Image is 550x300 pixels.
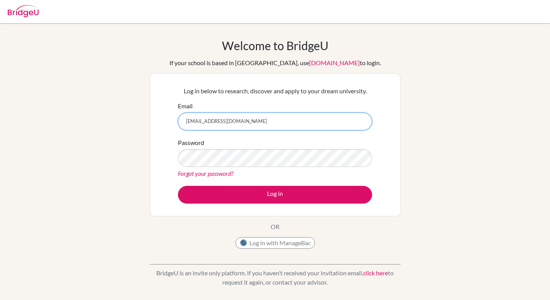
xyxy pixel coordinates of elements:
label: Email [178,101,193,111]
label: Password [178,138,204,147]
div: If your school is based in [GEOGRAPHIC_DATA], use to login. [169,58,381,67]
img: Bridge-U [8,5,39,17]
h1: Welcome to BridgeU [222,39,328,52]
button: Log in [178,186,372,204]
p: OR [271,222,279,231]
p: Log in below to research, discover and apply to your dream university. [178,86,372,96]
button: Log in with ManageBac [235,237,315,249]
p: BridgeU is an invite only platform. If you haven’t received your invitation email, to request it ... [150,268,401,287]
a: [DOMAIN_NAME] [309,59,360,66]
a: click here [363,269,388,276]
a: Forgot your password? [178,170,234,177]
